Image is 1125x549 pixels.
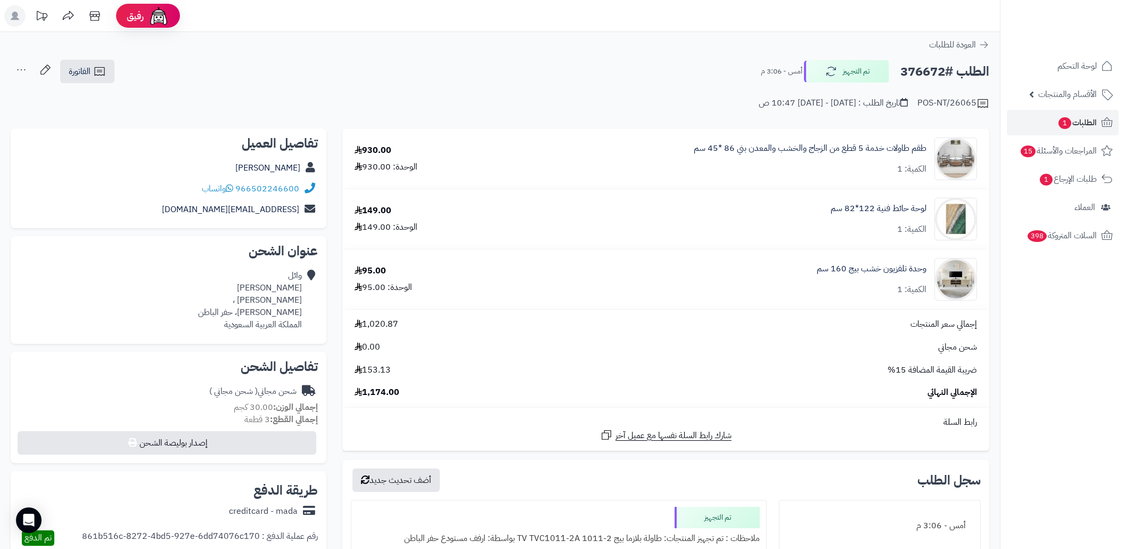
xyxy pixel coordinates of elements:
[675,507,760,528] div: تم التجهيز
[1020,143,1097,158] span: المراجعات والأسئلة
[209,385,297,398] div: شحن مجاني
[615,430,732,442] span: شارك رابط السلة نفسها مع عميل آخر
[831,203,926,215] a: لوحة حائط فنية 122*82 سم
[69,65,91,78] span: الفاتورة
[600,429,732,442] a: شارك رابط السلة نفسها مع عميل آخر
[18,431,316,455] button: إصدار بوليصة الشحن
[235,182,299,195] a: 966502246600
[1039,173,1053,186] span: 1
[1057,115,1097,130] span: الطلبات
[202,182,233,195] a: واتساب
[235,162,300,174] a: [PERSON_NAME]
[929,38,976,51] span: العودة للطلبات
[82,530,318,546] div: رقم عملية الدفع : 861b516c-8272-4bd5-927e-6dd74076c170
[935,258,976,301] img: 1750490663-220601011443-90x90.jpg
[1007,53,1119,79] a: لوحة التحكم
[19,245,318,257] h2: عنوان الشحن
[234,401,318,414] small: 30.00 كجم
[127,10,144,22] span: رفيق
[1074,200,1095,215] span: العملاء
[253,484,318,497] h2: طريقة الدفع
[1038,87,1097,102] span: الأقسام والمنتجات
[355,265,386,277] div: 95.00
[347,416,985,429] div: رابط السلة
[1027,228,1097,243] span: السلات المتروكة
[355,364,391,376] span: 153.13
[352,469,440,492] button: أضف تحديث جديد
[927,386,977,399] span: الإجمالي النهائي
[355,386,399,399] span: 1,174.00
[355,161,417,173] div: الوحدة: 930.00
[355,205,391,217] div: 149.00
[19,137,318,150] h2: تفاصيل العميل
[355,281,412,294] div: الوحدة: 95.00
[929,38,989,51] a: العودة للطلبات
[198,270,302,330] div: وائل [PERSON_NAME] [PERSON_NAME] ، [PERSON_NAME]، حفر الباطن المملكة العربية السعودية
[355,318,398,330] span: 1,020.87
[355,341,380,353] span: 0.00
[355,221,417,233] div: الوحدة: 149.00
[209,385,258,398] span: ( شحن مجاني )
[694,142,926,155] a: طقم طاولات خدمة 5 قطع من الزجاج والخشب والمعدن بني 86 *45 سم
[355,144,391,157] div: 930.00
[897,163,926,175] div: الكمية: 1
[358,528,760,549] div: ملاحظات : تم تجهيز المنتجات: طاولة بلازما بيج 2-1011 TV TVC1011-2A بواسطة: ارفف مستودع حفر الباطن
[273,401,318,414] strong: إجمالي الوزن:
[229,505,298,518] div: creditcard - mada
[1007,110,1119,135] a: الطلبات1
[19,360,318,373] h2: تفاصيل الشحن
[28,5,55,29] a: تحديثات المنصة
[917,97,989,110] div: POS-NT/26065
[270,413,318,426] strong: إجمالي القطع:
[786,515,974,536] div: أمس - 3:06 م
[24,531,52,544] span: تم الدفع
[935,198,976,240] img: 1744211104-2-90x90.jpg
[897,284,926,296] div: الكمية: 1
[759,97,908,109] div: تاريخ الطلب : [DATE] - [DATE] 10:47 ص
[1020,145,1036,158] span: 15
[1007,166,1119,192] a: طلبات الإرجاع1
[244,413,318,426] small: 3 قطعة
[1007,138,1119,164] a: المراجعات والأسئلة15
[162,203,299,216] a: [EMAIL_ADDRESS][DOMAIN_NAME]
[1007,223,1119,248] a: السلات المتروكة398
[817,263,926,275] a: وحدة تلفزيون خشب بيج 160 سم
[900,61,989,83] h2: الطلب #376672
[888,364,977,376] span: ضريبة القيمة المضافة 15%
[897,223,926,236] div: الكمية: 1
[16,507,42,533] div: Open Intercom Messenger
[60,60,114,83] a: الفاتورة
[804,60,889,83] button: تم التجهيز
[1053,14,1115,36] img: logo-2.png
[1057,59,1097,74] span: لوحة التحكم
[938,341,977,353] span: شحن مجاني
[935,138,976,180] img: 1756025194-220602020450-90x90.jpg
[1039,172,1097,187] span: طلبات الإرجاع
[1058,117,1072,130] span: 1
[761,66,802,77] small: أمس - 3:06 م
[910,318,977,330] span: إجمالي سعر المنتجات
[1007,195,1119,220] a: العملاء
[917,474,981,487] h3: سجل الطلب
[1027,230,1047,243] span: 398
[148,5,169,27] img: ai-face.png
